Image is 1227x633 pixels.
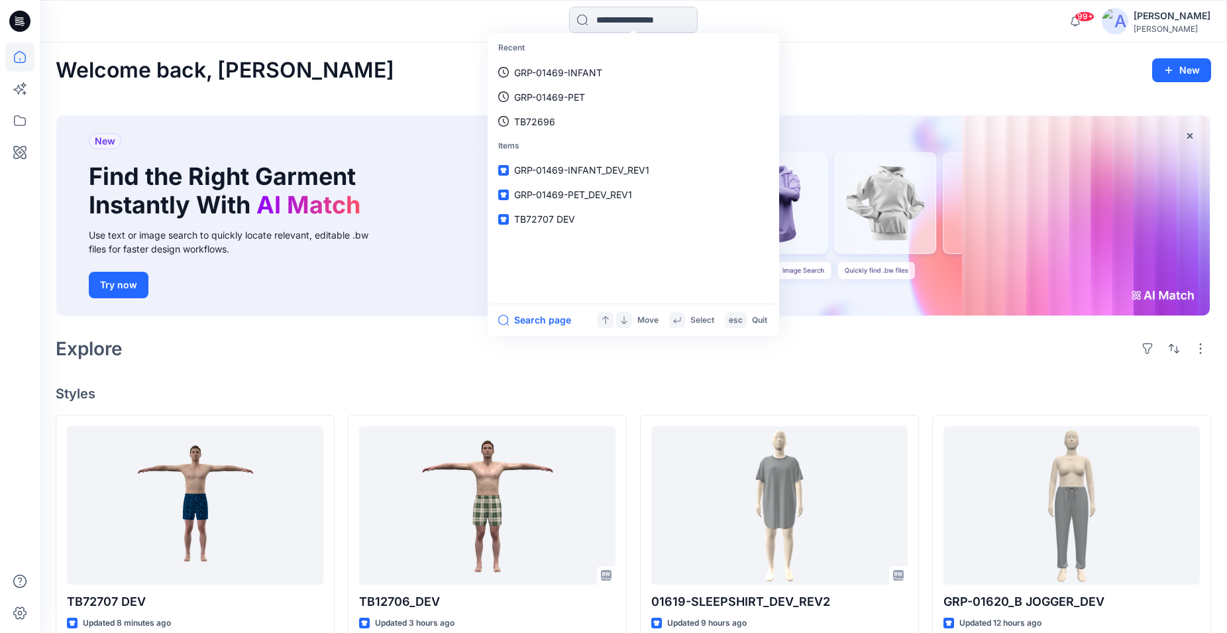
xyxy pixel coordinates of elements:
span: GRP-01469-INFANT_DEV_REV1 [514,164,649,176]
p: GRP-01469-INFANT [514,66,602,80]
h1: Find the Right Garment Instantly With [89,162,367,219]
button: Try now [89,272,148,298]
div: Use text or image search to quickly locate relevant, editable .bw files for faster design workflows. [89,228,387,256]
a: GRP-01469-INFANT [490,60,776,85]
a: TB72696 [490,109,776,134]
p: GRP-01620_B JOGGER_DEV [943,593,1200,611]
h2: Welcome back, [PERSON_NAME] [56,58,394,83]
span: AI Match [256,190,360,219]
img: avatar [1102,8,1128,34]
p: Updated 9 hours ago [667,616,747,630]
button: New [1152,58,1211,82]
span: 99+ [1075,11,1094,22]
p: Items [490,134,776,158]
p: Recent [490,36,776,60]
a: GRP-01620_B JOGGER_DEV [943,426,1200,585]
p: GRP-01469-PET [514,90,585,104]
a: GRP-01469-INFANT_DEV_REV1 [490,158,776,182]
a: GRP-01469-PET_DEV_REV1 [490,182,776,207]
p: Select [690,314,714,327]
a: TB72707 DEV [67,426,323,585]
p: Quit [752,314,767,327]
p: TB72707 DEV [67,593,323,611]
p: Updated 12 hours ago [959,616,1041,630]
h4: Styles [56,386,1211,402]
a: GRP-01469-PET [490,85,776,109]
a: 01619-SLEEPSHIRT_DEV_REV2 [651,426,908,585]
p: TB12706_DEV [359,593,615,611]
a: TB12706_DEV [359,426,615,585]
p: Updated 8 minutes ago [83,616,171,630]
span: TB72707 DEV [514,213,575,225]
div: [PERSON_NAME] [1134,8,1210,24]
h2: Explore [56,338,123,359]
span: New [95,133,115,149]
span: GRP-01469-PET_DEV_REV1 [514,189,632,200]
p: esc [729,314,743,327]
p: 01619-SLEEPSHIRT_DEV_REV2 [651,593,908,611]
p: Updated 3 hours ago [375,616,454,630]
p: Move [637,314,659,327]
a: TB72707 DEV [490,207,776,231]
p: TB72696 [514,115,555,129]
button: Search page [498,312,571,328]
div: [PERSON_NAME] [1134,24,1210,34]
